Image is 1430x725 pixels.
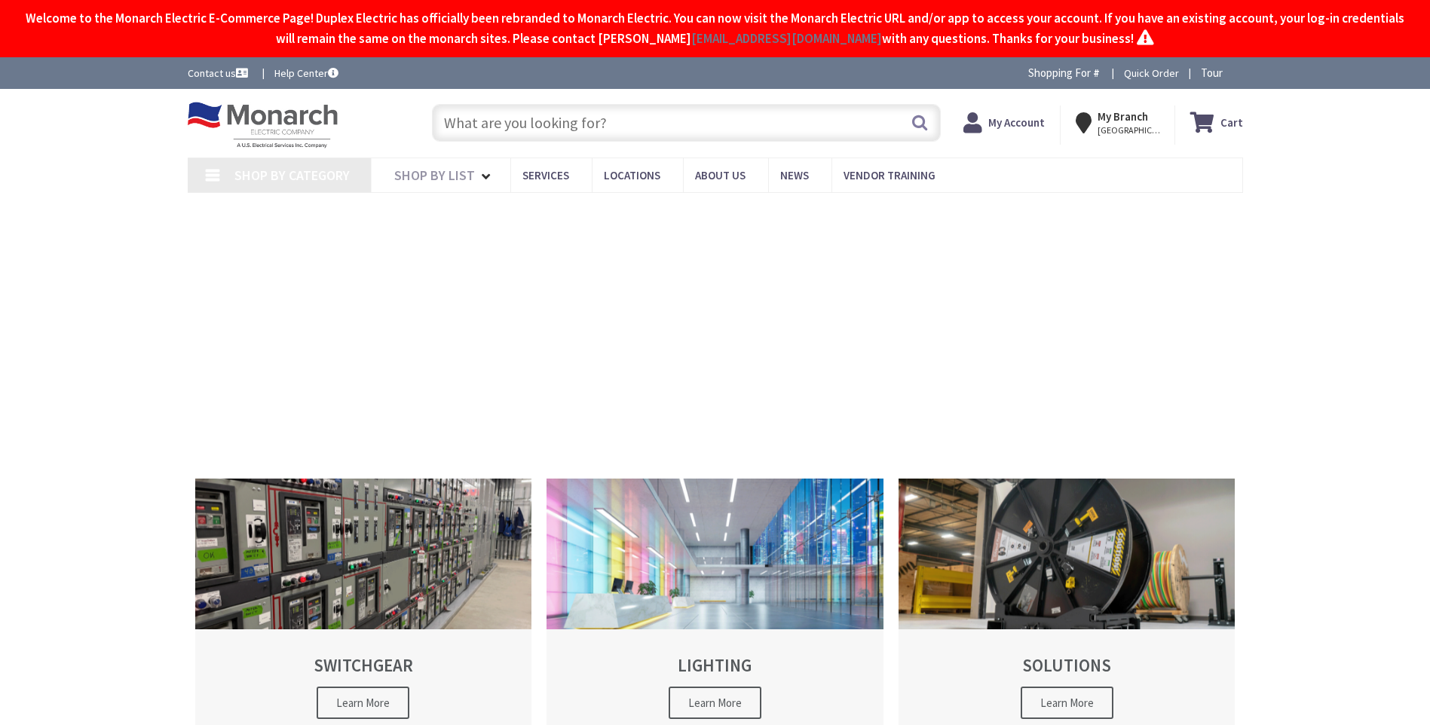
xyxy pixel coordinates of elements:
a: [EMAIL_ADDRESS][DOMAIN_NAME] [691,29,882,49]
div: My Branch [GEOGRAPHIC_DATA][US_STATE], [GEOGRAPHIC_DATA] [1076,109,1160,136]
h2: SOLUTIONS [925,656,1209,675]
img: Monarch Electric Company [188,102,338,148]
strong: My Account [988,115,1045,130]
strong: Cart [1220,109,1243,136]
strong: # [1093,66,1100,80]
input: What are you looking for? [432,104,941,142]
span: Shopping For [1028,66,1091,80]
a: Quick Order [1124,66,1179,81]
a: Help Center [274,66,338,81]
span: Learn More [1021,687,1113,719]
span: Welcome to the Monarch Electric E-Commerce Page! Duplex Electric has officially been rebranded to... [26,10,1404,47]
a: My Account [963,109,1045,136]
span: About Us [695,168,746,182]
span: Services [522,168,569,182]
span: Learn More [669,687,761,719]
span: News [780,168,809,182]
span: Locations [604,168,660,182]
h2: LIGHTING [573,656,857,675]
span: Shop By List [394,167,475,184]
strong: My Branch [1098,109,1148,124]
a: Cart [1190,109,1243,136]
span: Vendor Training [844,168,935,182]
a: Contact us [188,66,251,81]
span: Shop By Category [234,167,350,184]
span: Learn More [317,687,409,719]
span: [GEOGRAPHIC_DATA][US_STATE], [GEOGRAPHIC_DATA] [1098,124,1162,136]
h2: SWITCHGEAR [222,656,506,675]
span: Tour [1201,66,1239,80]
